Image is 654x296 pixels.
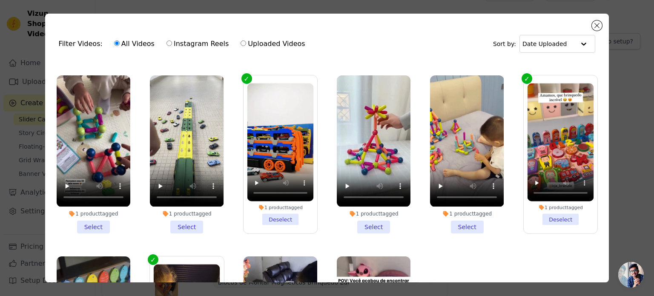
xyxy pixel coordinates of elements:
div: 1 product tagged [337,210,410,217]
div: Conversa aberta [618,262,644,287]
button: Close modal [592,20,602,31]
label: All Videos [114,38,155,49]
div: 1 product tagged [247,205,313,211]
div: 1 product tagged [430,210,504,217]
div: 1 product tagged [150,210,224,217]
label: Instagram Reels [166,38,229,49]
div: 1 product tagged [528,205,594,211]
div: Sort by: [493,35,596,53]
div: 1 product tagged [57,210,130,217]
label: Uploaded Videos [240,38,305,49]
div: Filter Videos: [59,34,310,54]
